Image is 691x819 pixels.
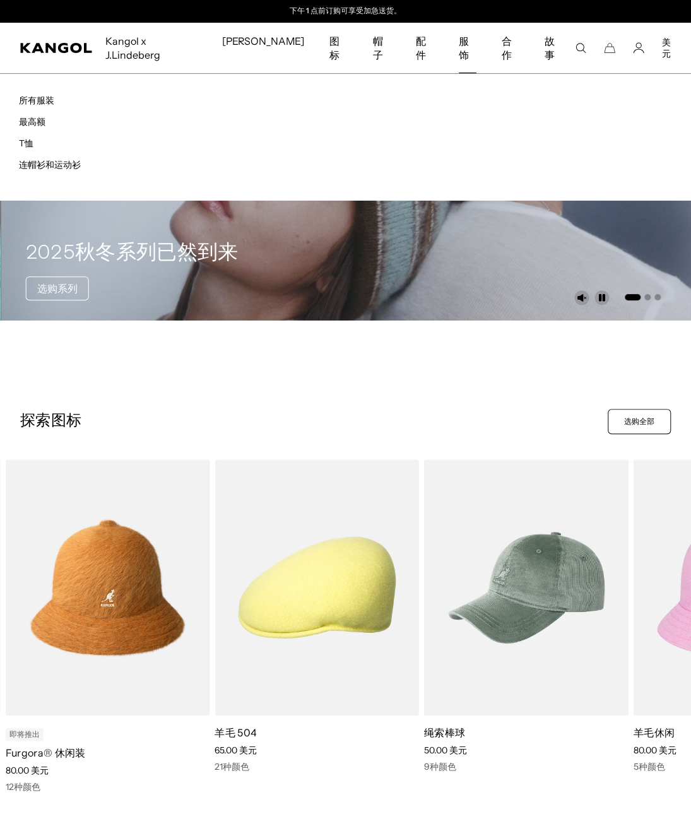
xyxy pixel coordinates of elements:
button: 暂停 [594,290,610,305]
font: 65.00 美元 [215,745,257,756]
button: 取消静音 [574,290,589,305]
font: 故事 [545,35,555,61]
a: 配件 [403,23,446,73]
font: 羊毛 504 [215,726,257,739]
font: Furgora® 休闲装 [6,746,86,759]
font: 羊毛休闲 [634,726,675,739]
img: 颜色-乡村-焦糖色 [6,459,210,716]
font: 5种颜色 [634,761,665,772]
a: 所有服装 [19,95,54,106]
font: 帽子 [372,35,382,61]
font: 12种颜色 [6,781,40,792]
button: 美元 [662,37,671,59]
div: 11中的3 [419,459,629,792]
a: Kangol x J.Lindeberg [93,23,210,73]
div: 11 个中的 1 个 [1,459,210,792]
a: 合作 [489,23,532,73]
font: 合作 [502,35,512,61]
button: 转至幻灯片 1 [625,294,641,300]
a: 故事 [532,23,575,73]
font: 配件 [415,35,425,61]
div: 11中的2 [210,459,419,792]
summary: 点击此处搜索 [575,42,586,54]
div: 公告 [223,6,468,16]
a: 选购全部 [608,409,671,434]
a: 服饰 [446,23,489,73]
button: 大车 [604,42,615,54]
a: 连帽衫和运动衫 [19,159,81,170]
a: 选购系列 [26,276,89,300]
font: Kangol x J.Lindeberg [105,35,160,61]
a: 最高额 [19,116,45,127]
button: 转至幻灯片 2 [644,294,651,300]
div: 2 之 2 [223,6,468,16]
ul: 选择要放映的幻灯片 [623,292,661,302]
font: 下午 1 点前订购可享受加急送货。 [290,6,401,15]
font: 探索图标 [20,413,82,429]
font: 21种颜色 [215,761,249,772]
font: [PERSON_NAME] [222,35,304,47]
img: 彩色黄油雪纺 [215,459,419,716]
slideshow-component: 公告栏 [223,6,468,16]
a: 帐户 [633,42,644,54]
a: 图标 [317,23,360,73]
font: 绳索棒球 [424,726,465,739]
font: 2025秋冬系列已然到来 [26,243,239,264]
font: 80.00 美元 [6,765,49,776]
img: 颜色灰绿色 [424,459,629,716]
font: 9种颜色 [424,761,456,772]
a: 帽子 [360,23,403,73]
font: 选购系列 [37,282,78,295]
a: [PERSON_NAME] [210,23,317,59]
a: 坎戈尔 [20,43,93,53]
font: 图标 [329,35,340,61]
font: 80.00 美元 [634,745,676,756]
font: 50.00 美元 [424,745,467,756]
font: 选购全部 [624,416,654,426]
button: 转至幻灯片 3 [654,294,661,300]
font: 服饰 [459,35,469,61]
a: T恤 [19,138,33,149]
font: 即将推出 [9,729,40,739]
